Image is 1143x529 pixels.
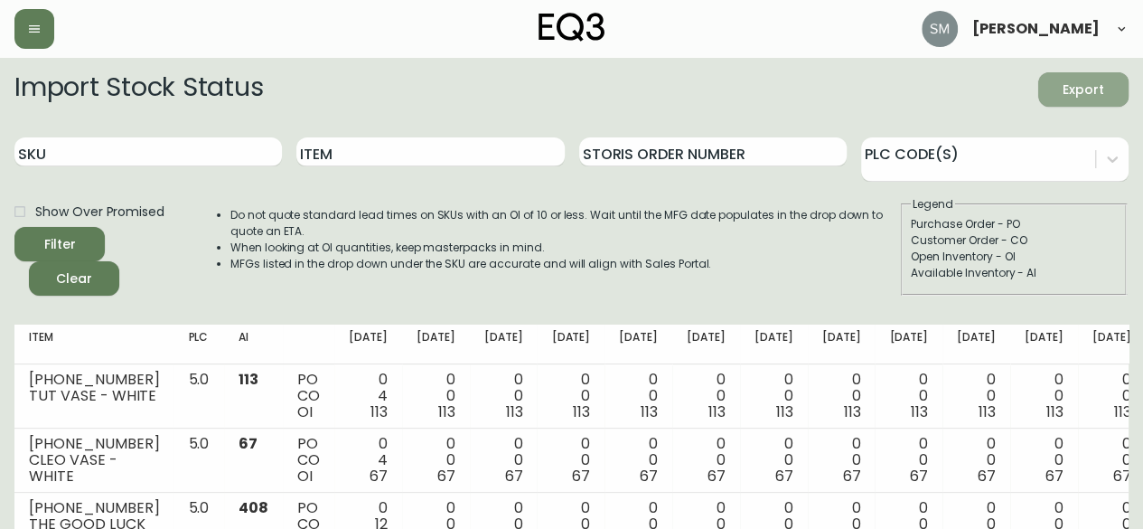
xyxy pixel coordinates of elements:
[349,436,388,485] div: 0 4
[349,372,388,420] div: 0 4
[911,196,955,213] legend: Legend
[297,401,313,422] span: OI
[29,500,159,516] div: [PHONE_NUMBER]
[14,72,263,107] h2: Import Stock Status
[922,11,958,47] img: 5baa0ca04850d275da408b8f6b98bad5
[551,436,590,485] div: 0 0
[875,325,942,364] th: [DATE]
[370,401,388,422] span: 113
[776,401,793,422] span: 113
[910,466,928,486] span: 67
[1092,372,1131,420] div: 0 0
[14,325,173,364] th: Item
[239,369,258,390] span: 113
[334,325,402,364] th: [DATE]
[842,466,860,486] span: 67
[641,401,658,422] span: 113
[822,436,861,485] div: 0 0
[1010,325,1078,364] th: [DATE]
[957,436,996,485] div: 0 0
[911,232,1117,249] div: Customer Order - CO
[911,401,928,422] span: 113
[1092,436,1131,485] div: 0 0
[1112,466,1130,486] span: 67
[708,401,726,422] span: 113
[754,372,793,420] div: 0 0
[808,325,876,364] th: [DATE]
[972,22,1100,36] span: [PERSON_NAME]
[29,452,159,485] div: CLEO VASE - WHITE
[640,466,658,486] span: 67
[672,325,740,364] th: [DATE]
[224,325,283,364] th: AI
[978,466,996,486] span: 67
[29,388,159,404] div: TUT VASE - WHITE
[484,372,523,420] div: 0 0
[437,466,455,486] span: 67
[572,466,590,486] span: 67
[35,203,164,222] span: Show Over Promised
[1045,466,1063,486] span: 67
[889,436,928,485] div: 0 0
[297,372,320,420] div: PO CO
[619,436,658,485] div: 0 0
[506,401,523,422] span: 113
[230,240,899,256] li: When looking at OI quantities, keep masterpacks in mind.
[707,466,726,486] span: 67
[44,233,76,256] div: Filter
[537,325,604,364] th: [DATE]
[14,227,105,261] button: Filter
[979,401,996,422] span: 113
[687,372,726,420] div: 0 0
[1025,372,1063,420] div: 0 0
[911,249,1117,265] div: Open Inventory - OI
[29,372,159,388] div: [PHONE_NUMBER]
[604,325,672,364] th: [DATE]
[29,436,159,452] div: [PHONE_NUMBER]
[470,325,538,364] th: [DATE]
[740,325,808,364] th: [DATE]
[619,372,658,420] div: 0 0
[29,261,119,296] button: Clear
[505,466,523,486] span: 67
[551,372,590,420] div: 0 0
[1046,401,1063,422] span: 113
[942,325,1010,364] th: [DATE]
[1038,72,1129,107] button: Export
[370,466,388,486] span: 67
[1113,401,1130,422] span: 113
[889,372,928,420] div: 0 0
[484,436,523,485] div: 0 0
[843,401,860,422] span: 113
[230,207,899,240] li: Do not quote standard lead times on SKUs with an OI of 10 or less. Wait until the MFG date popula...
[1053,79,1114,101] span: Export
[173,364,224,429] td: 5.0
[911,265,1117,281] div: Available Inventory - AI
[417,372,455,420] div: 0 0
[573,401,590,422] span: 113
[173,325,224,364] th: PLC
[822,372,861,420] div: 0 0
[173,429,224,493] td: 5.0
[239,497,268,518] span: 408
[230,256,899,272] li: MFGs listed in the drop down under the SKU are accurate and will align with Sales Portal.
[417,436,455,485] div: 0 0
[239,433,258,454] span: 67
[539,13,605,42] img: logo
[297,436,320,485] div: PO CO
[402,325,470,364] th: [DATE]
[43,268,105,290] span: Clear
[775,466,793,486] span: 67
[1025,436,1063,485] div: 0 0
[754,436,793,485] div: 0 0
[687,436,726,485] div: 0 0
[438,401,455,422] span: 113
[297,466,313,486] span: OI
[911,216,1117,232] div: Purchase Order - PO
[957,372,996,420] div: 0 0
